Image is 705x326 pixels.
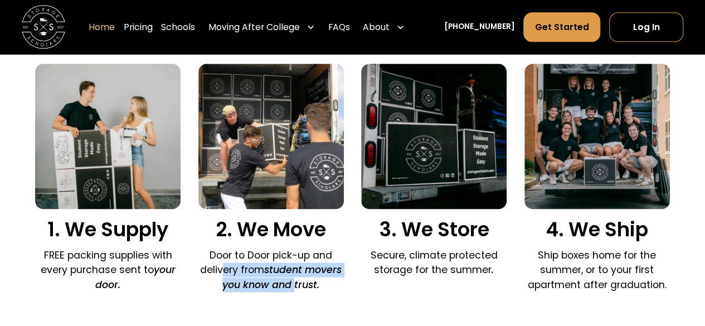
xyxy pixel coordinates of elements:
p: FREE packing supplies with every purchase sent to [35,248,181,292]
a: Home [89,12,115,43]
h3: 4. We Ship [524,218,670,241]
p: Ship boxes home for the summer, or to your first apartment after graduation. [524,248,670,292]
div: About [363,21,390,33]
em: your door. [95,263,176,291]
img: Door to door pick and delivery. [198,64,344,209]
img: We ship your belongings. [524,64,670,209]
img: We store your boxes. [361,64,507,209]
p: Door to Door pick-up and delivery from [198,248,344,292]
a: Pricing [124,12,153,43]
p: Secure, climate protected storage for the summer [361,248,507,278]
a: FAQs [328,12,350,43]
div: Moving After College [208,21,300,33]
a: Schools [161,12,195,43]
a: home [22,6,65,49]
img: Storage Scholars main logo [22,6,65,49]
em: . [492,263,494,276]
div: Moving After College [204,12,319,43]
a: Log In [609,12,683,42]
a: Get Started [523,12,600,42]
h3: 1. We Supply [35,218,181,241]
div: About [358,12,409,43]
h3: 3. We Store [361,218,507,241]
h3: 2. We Move [198,218,344,241]
img: We supply packing materials. [35,64,181,209]
em: student movers you know and trust. [222,263,342,291]
a: [PHONE_NUMBER] [444,22,515,33]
